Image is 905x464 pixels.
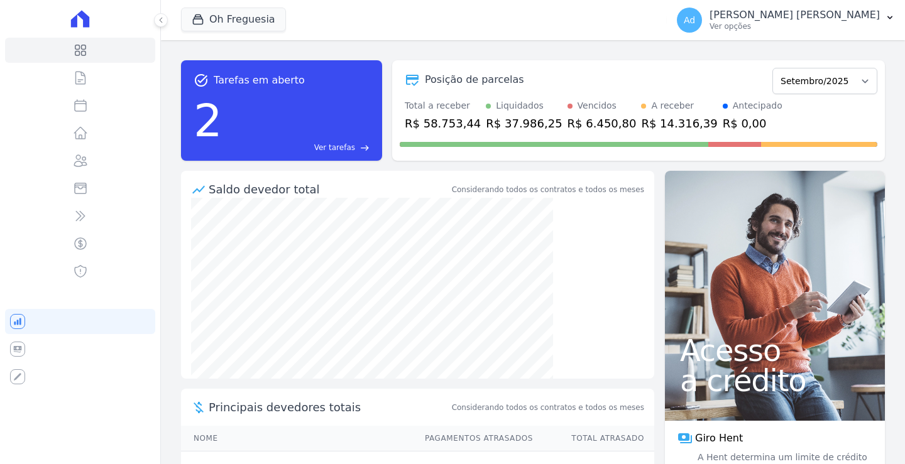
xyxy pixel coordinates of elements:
p: Ver opções [710,21,880,31]
div: R$ 37.986,25 [486,115,562,132]
div: R$ 0,00 [723,115,782,132]
div: R$ 58.753,44 [405,115,481,132]
div: Antecipado [733,99,782,112]
div: Posição de parcelas [425,72,524,87]
div: Vencidos [578,99,617,112]
div: Liquidados [496,99,544,112]
span: a crédito [680,365,870,396]
span: Giro Hent [695,431,743,446]
a: Ver tarefas east [228,142,370,153]
span: east [360,143,370,153]
div: Considerando todos os contratos e todos os meses [452,184,644,195]
span: Acesso [680,335,870,365]
button: Oh Freguesia [181,8,286,31]
button: Ad [PERSON_NAME] [PERSON_NAME] Ver opções [667,3,905,38]
span: Considerando todos os contratos e todos os meses [452,402,644,413]
div: R$ 6.450,80 [568,115,637,132]
th: Nome [181,426,413,451]
span: Principais devedores totais [209,399,449,416]
span: Tarefas em aberto [214,73,305,88]
span: Ver tarefas [314,142,355,153]
span: task_alt [194,73,209,88]
div: A receber [651,99,694,112]
div: R$ 14.316,39 [641,115,717,132]
th: Pagamentos Atrasados [413,426,534,451]
div: Total a receber [405,99,481,112]
div: Saldo devedor total [209,181,449,198]
span: Ad [684,16,695,24]
th: Total Atrasado [534,426,654,451]
div: 2 [194,88,222,153]
p: [PERSON_NAME] [PERSON_NAME] [710,9,880,21]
